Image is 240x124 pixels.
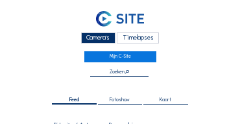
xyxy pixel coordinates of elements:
div: Timelapses [117,32,159,43]
div: Camera's [81,32,115,43]
img: C-SITE Logo [96,11,144,27]
a: C-SITE Logo [30,10,210,31]
span: Feed [69,97,79,103]
a: Mijn C-Site [84,51,156,62]
span: Kaart [160,97,171,103]
span: Fotoshow [110,97,130,103]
